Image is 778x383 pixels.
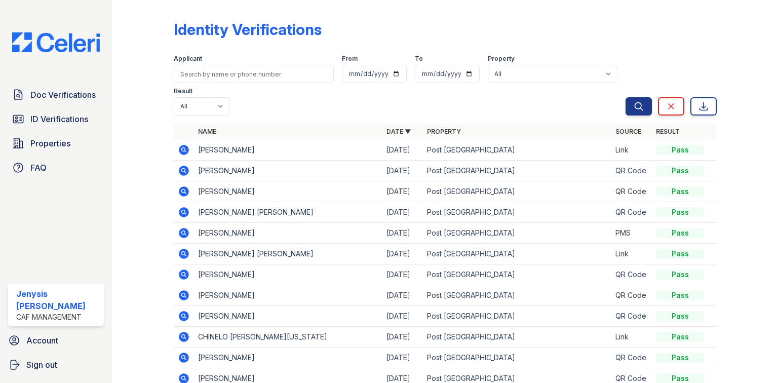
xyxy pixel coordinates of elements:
div: Pass [656,166,705,176]
td: Post [GEOGRAPHIC_DATA] [423,244,611,264]
div: Pass [656,332,705,342]
td: [DATE] [382,306,423,327]
td: QR Code [611,348,652,368]
td: Post [GEOGRAPHIC_DATA] [423,285,611,306]
td: QR Code [611,306,652,327]
td: QR Code [611,202,652,223]
td: QR Code [611,181,652,202]
td: [DATE] [382,181,423,202]
img: CE_Logo_Blue-a8612792a0a2168367f1c8372b55b34899dd931a85d93a1a3d3e32e68fde9ad4.png [4,32,108,52]
span: Doc Verifications [30,89,96,101]
div: Pass [656,186,705,197]
td: Post [GEOGRAPHIC_DATA] [423,140,611,161]
a: Property [427,128,461,135]
label: Result [174,87,192,95]
a: Name [198,128,216,135]
td: [DATE] [382,327,423,348]
span: Sign out [26,359,57,371]
div: Jenysis [PERSON_NAME] [16,288,100,312]
td: Post [GEOGRAPHIC_DATA] [423,327,611,348]
div: Pass [656,290,705,300]
div: Pass [656,228,705,238]
div: Pass [656,145,705,155]
td: [PERSON_NAME] [194,306,382,327]
a: ID Verifications [8,109,104,129]
span: Account [26,334,58,347]
td: [DATE] [382,264,423,285]
td: Post [GEOGRAPHIC_DATA] [423,306,611,327]
td: [PERSON_NAME] [194,285,382,306]
div: Pass [656,311,705,321]
td: Link [611,140,652,161]
td: Post [GEOGRAPHIC_DATA] [423,161,611,181]
td: [PERSON_NAME] [PERSON_NAME] [194,202,382,223]
td: PMS [611,223,652,244]
td: Post [GEOGRAPHIC_DATA] [423,264,611,285]
div: Pass [656,249,705,259]
label: To [415,55,423,63]
div: Pass [656,270,705,280]
a: Date ▼ [386,128,411,135]
div: Pass [656,353,705,363]
span: FAQ [30,162,47,174]
span: ID Verifications [30,113,88,125]
label: Applicant [174,55,202,63]
iframe: chat widget [735,342,768,373]
td: [DATE] [382,348,423,368]
td: Post [GEOGRAPHIC_DATA] [423,223,611,244]
td: CHINELO [PERSON_NAME][US_STATE] [194,327,382,348]
input: Search by name or phone number [174,65,334,83]
a: FAQ [8,158,104,178]
td: [PERSON_NAME] [194,264,382,285]
a: Account [4,330,108,351]
a: Doc Verifications [8,85,104,105]
td: [PERSON_NAME] [194,181,382,202]
td: QR Code [611,161,652,181]
div: Identity Verifications [174,20,322,39]
a: Result [656,128,680,135]
span: Properties [30,137,70,149]
td: Link [611,244,652,264]
td: [DATE] [382,285,423,306]
td: [DATE] [382,244,423,264]
td: [PERSON_NAME] [194,348,382,368]
td: Link [611,327,652,348]
td: [DATE] [382,223,423,244]
a: Sign out [4,355,108,375]
a: Properties [8,133,104,154]
label: Property [488,55,515,63]
td: Post [GEOGRAPHIC_DATA] [423,348,611,368]
div: Pass [656,207,705,217]
td: Post [GEOGRAPHIC_DATA] [423,202,611,223]
td: QR Code [611,264,652,285]
td: [PERSON_NAME] [194,161,382,181]
td: [DATE] [382,202,423,223]
td: Post [GEOGRAPHIC_DATA] [423,181,611,202]
td: QR Code [611,285,652,306]
td: [PERSON_NAME] [194,140,382,161]
td: [DATE] [382,161,423,181]
label: From [342,55,358,63]
td: [DATE] [382,140,423,161]
td: [PERSON_NAME] [PERSON_NAME] [194,244,382,264]
a: Source [615,128,641,135]
td: [PERSON_NAME] [194,223,382,244]
div: CAF Management [16,312,100,322]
